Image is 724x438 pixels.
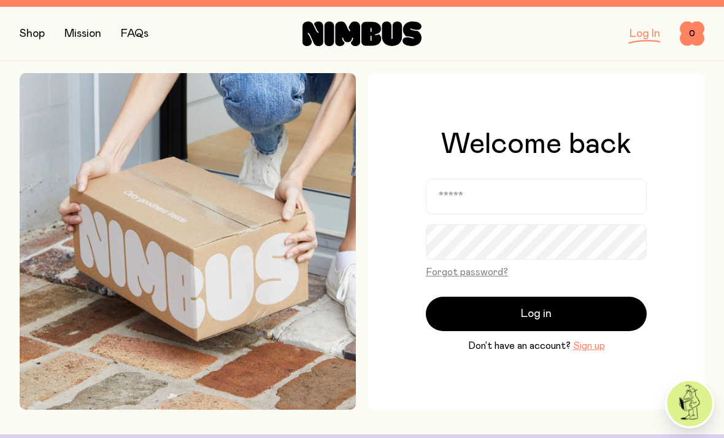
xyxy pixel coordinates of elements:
img: agent [667,381,712,426]
img: Picking up Nimbus mailer from doorstep [20,73,356,410]
span: Don’t have an account? [468,338,571,353]
a: Log In [630,28,660,39]
button: 0 [680,22,704,46]
button: Forgot password? [426,265,508,280]
h1: Welcome back [441,130,631,159]
button: Sign up [573,338,605,353]
div: Get 6 pouches for the price of 5 with our Bulk Pack ✨ Free Australian metro shipping for orders $59+ [20,5,704,20]
a: Mission [64,28,101,39]
button: Log in [426,297,647,331]
a: FAQs [121,28,148,39]
span: Log in [521,305,552,323]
